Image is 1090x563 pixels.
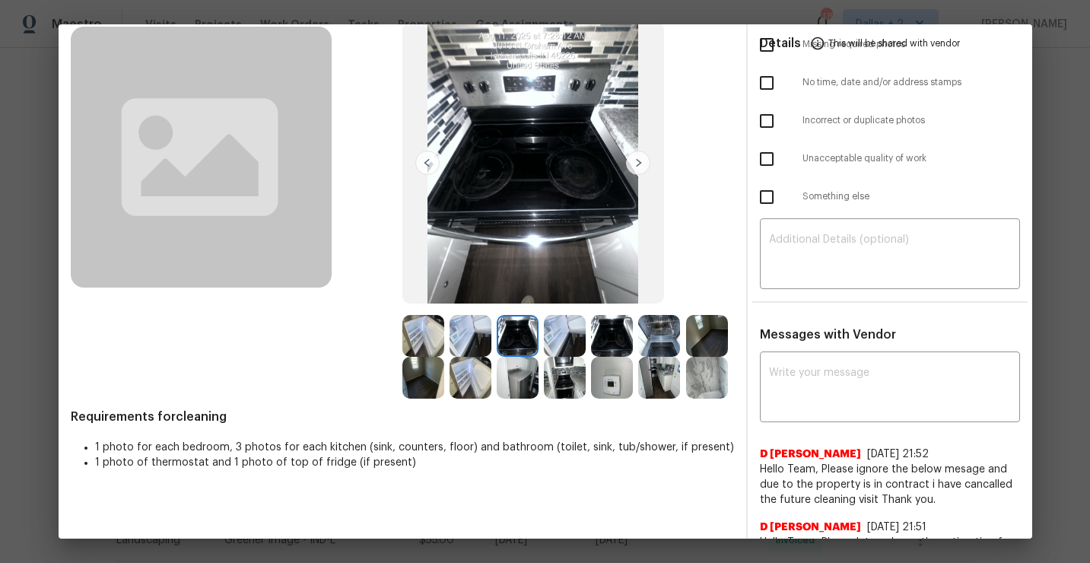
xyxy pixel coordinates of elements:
span: [DATE] 21:51 [867,522,926,533]
span: Details [760,24,801,61]
span: Requirements for cleaning [71,409,734,425]
div: Incorrect or duplicate photos [748,102,1032,140]
li: 1 photo for each bedroom, 3 photos for each kitchen (sink, counters, floor) and bathroom (toilet,... [95,440,734,455]
img: right-chevron-button-url [626,151,650,175]
span: This will be shared with vendor [828,24,960,61]
li: 1 photo of thermostat and 1 photo of top of fridge (if present) [95,455,734,470]
span: Hello Team, Please ignore the below mesage and due to the property is in contract i have cancalle... [760,462,1020,507]
div: No time, date and/or address stamps [748,64,1032,102]
span: D [PERSON_NAME] [760,447,861,462]
span: [DATE] 21:52 [867,449,929,460]
span: Unacceptable quality of work [802,152,1020,165]
span: No time, date and/or address stamps [802,76,1020,89]
span: Incorrect or duplicate photos [802,114,1020,127]
div: Unacceptable quality of work [748,140,1032,178]
span: D [PERSON_NAME] [760,520,861,535]
div: Something else [748,178,1032,216]
img: left-chevron-button-url [415,151,440,175]
span: Messages with Vendor [760,329,896,341]
span: Something else [802,190,1020,203]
